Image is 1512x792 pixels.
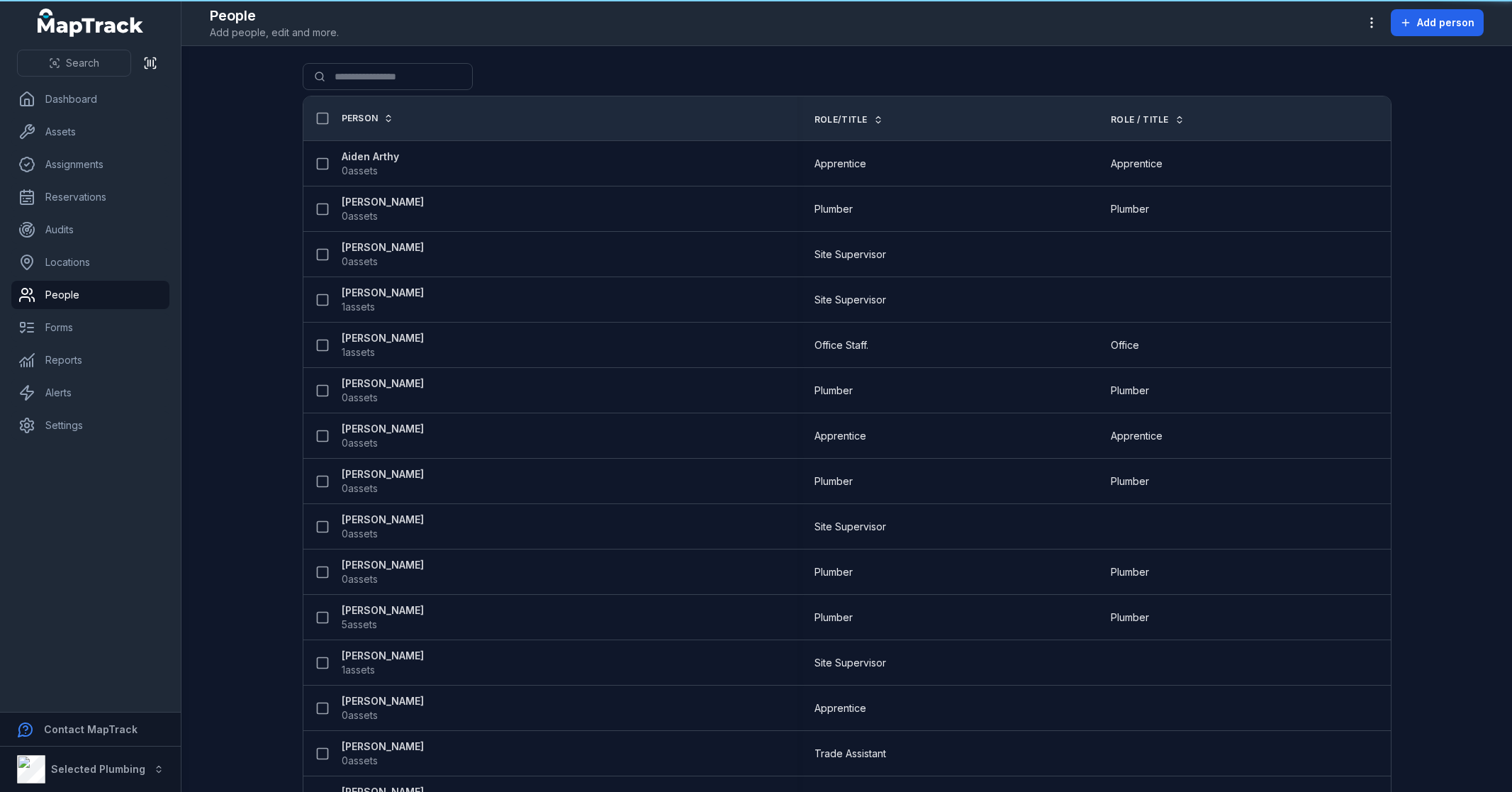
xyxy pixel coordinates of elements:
strong: [PERSON_NAME] [342,240,424,255]
a: [PERSON_NAME]1assets [342,649,424,677]
strong: [PERSON_NAME] [342,286,424,300]
span: Plumber [1111,202,1149,216]
span: Plumber [1111,610,1149,625]
span: 0 assets [342,164,378,178]
a: [PERSON_NAME]0assets [342,467,424,496]
span: Apprentice [1111,157,1163,171]
span: Role/Title [814,114,868,126]
a: Assets [11,118,169,146]
span: Person [342,113,379,124]
span: 0 assets [342,209,378,223]
strong: [PERSON_NAME] [342,603,424,618]
a: Alerts [11,379,169,407]
span: 0 assets [342,708,378,723]
a: [PERSON_NAME]0assets [342,740,424,768]
a: [PERSON_NAME]0assets [342,195,424,223]
strong: [PERSON_NAME] [342,694,424,708]
a: [PERSON_NAME]0assets [342,558,424,586]
span: 0 assets [342,527,378,541]
span: Site Supervisor [814,247,886,262]
button: Search [17,50,131,77]
strong: [PERSON_NAME] [342,377,424,391]
span: Apprentice [1111,429,1163,443]
a: Aiden Arthy0assets [342,150,399,178]
span: Add people, edit and more. [210,26,339,40]
span: Plumber [814,610,853,625]
a: [PERSON_NAME]0assets [342,377,424,405]
a: [PERSON_NAME]0assets [342,422,424,450]
span: 0 assets [342,436,378,450]
span: 0 assets [342,255,378,269]
span: Apprentice [814,429,866,443]
span: Apprentice [814,157,866,171]
span: Office [1111,338,1139,352]
span: 1 assets [342,663,375,677]
a: Role / Title [1111,114,1185,126]
a: [PERSON_NAME]1assets [342,331,424,359]
span: Search [66,56,99,70]
span: Office Staff. [814,338,868,352]
a: Assignments [11,150,169,179]
span: Plumber [814,474,853,489]
span: 5 assets [342,618,377,632]
span: Site Supervisor [814,520,886,534]
span: Plumber [814,202,853,216]
span: Role / Title [1111,114,1169,126]
strong: [PERSON_NAME] [342,558,424,572]
strong: Aiden Arthy [342,150,399,164]
span: Trade Assistant [814,747,886,761]
a: Reservations [11,183,169,211]
a: [PERSON_NAME]0assets [342,694,424,723]
a: Dashboard [11,85,169,113]
span: Site Supervisor [814,293,886,307]
strong: Contact MapTrack [44,723,138,735]
span: Add person [1417,16,1474,30]
a: Settings [11,411,169,440]
span: 0 assets [342,754,378,768]
span: Plumber [1111,474,1149,489]
strong: [PERSON_NAME] [342,740,424,754]
span: Plumber [814,384,853,398]
a: Person [342,113,394,124]
a: Audits [11,216,169,244]
strong: [PERSON_NAME] [342,649,424,663]
span: 1 assets [342,300,375,314]
span: 0 assets [342,481,378,496]
span: 0 assets [342,391,378,405]
a: MapTrack [38,9,144,37]
span: Plumber [814,565,853,579]
strong: Selected Plumbing [51,763,145,775]
span: Plumber [1111,565,1149,579]
span: Site Supervisor [814,656,886,670]
a: Role/Title [814,114,883,126]
a: [PERSON_NAME]5assets [342,603,424,632]
strong: [PERSON_NAME] [342,195,424,209]
span: Apprentice [814,701,866,715]
strong: [PERSON_NAME] [342,513,424,527]
a: [PERSON_NAME]0assets [342,240,424,269]
span: 1 assets [342,345,375,359]
button: Add person [1391,9,1484,36]
span: 0 assets [342,572,378,586]
strong: [PERSON_NAME] [342,331,424,345]
a: [PERSON_NAME]0assets [342,513,424,541]
h2: People [210,6,339,26]
a: Forms [11,313,169,342]
span: Plumber [1111,384,1149,398]
strong: [PERSON_NAME] [342,422,424,436]
a: People [11,281,169,309]
strong: [PERSON_NAME] [342,467,424,481]
a: Reports [11,346,169,374]
a: [PERSON_NAME]1assets [342,286,424,314]
a: Locations [11,248,169,277]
